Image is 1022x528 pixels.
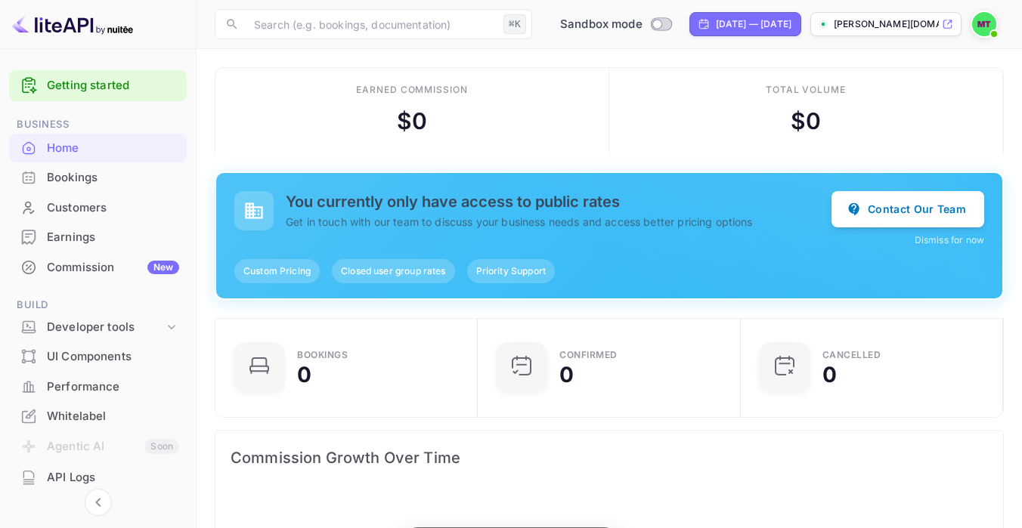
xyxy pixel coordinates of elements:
div: Getting started [9,70,187,101]
span: Closed user group rates [332,264,454,278]
a: Earnings [9,223,187,251]
span: Build [9,297,187,313]
div: Bookings [9,163,187,193]
div: UI Components [9,342,187,372]
button: Collapse navigation [85,489,112,516]
button: Dismiss for now [915,233,984,247]
a: Performance [9,372,187,400]
div: 0 [297,364,311,385]
h5: You currently only have access to public rates [286,193,832,211]
div: CANCELLED [822,350,881,360]
div: Whitelabel [9,402,187,431]
span: Sandbox mode [560,16,643,33]
div: UI Components [47,348,179,366]
div: Developer tools [9,314,187,341]
input: Search (e.g. bookings, documentation) [245,9,497,39]
span: Priority Support [467,264,555,278]
a: Bookings [9,163,187,191]
div: Earnings [47,229,179,246]
span: Business [9,116,187,133]
div: $ 0 [397,104,427,138]
div: Home [9,134,187,163]
a: UI Components [9,342,187,370]
a: CommissionNew [9,253,187,281]
div: Confirmed [559,350,618,360]
p: Get in touch with our team to discuss your business needs and access better pricing options [286,214,832,230]
div: Customers [47,199,179,217]
div: Performance [9,372,187,402]
div: Commission [47,259,179,276]
div: Switch to Production mode [554,16,677,33]
div: Performance [47,378,179,396]
a: Customers [9,193,187,221]
div: Developer tools [47,319,164,336]
div: API Logs [9,463,187,492]
div: CommissionNew [9,253,187,283]
span: Custom Pricing [234,264,320,278]
div: Earnings [9,223,187,252]
a: API Logs [9,463,187,491]
a: Home [9,134,187,162]
span: Security [9,508,187,524]
a: Getting started [47,77,179,94]
div: New [147,261,179,274]
div: 0 [822,364,837,385]
img: LiteAPI logo [12,12,133,36]
div: Bookings [47,169,179,187]
div: [DATE] — [DATE] [716,17,791,31]
a: Whitelabel [9,402,187,430]
div: Customers [9,193,187,223]
div: Earned commission [356,83,468,97]
div: Total volume [766,83,847,97]
div: Bookings [297,350,348,360]
div: ⌘K [503,14,526,34]
span: Commission Growth Over Time [231,446,988,470]
img: Misty Trevino [972,12,996,36]
div: $ 0 [791,104,821,138]
div: Whitelabel [47,408,179,425]
p: [PERSON_NAME][DOMAIN_NAME]... [834,17,939,31]
button: Contact Our Team [832,191,984,227]
div: 0 [559,364,574,385]
div: API Logs [47,469,179,486]
div: Home [47,140,179,157]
